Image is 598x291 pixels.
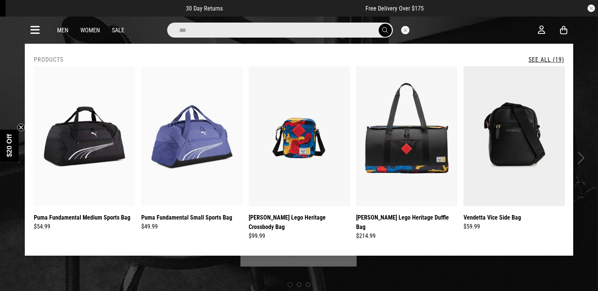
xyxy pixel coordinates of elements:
iframe: Customer reviews powered by Trustpilot [238,5,350,12]
span: 30 Day Returns [186,5,223,12]
a: Vendetta Vice Side Bag [464,213,521,222]
div: $54.99 [34,222,135,231]
div: $214.99 [356,232,458,241]
div: $99.99 [249,232,350,241]
a: [PERSON_NAME] Lego Heritage Duffle Bag [356,213,458,232]
button: Close teaser [17,124,25,131]
a: Puma Fundamental Small Sports Bag [141,213,232,222]
div: $49.99 [141,222,243,231]
button: Open LiveChat chat widget [6,3,29,26]
img: Herschel Lego Heritage Duffle Bag in Multi [356,66,458,206]
img: Puma Fundamental Medium Sports Bag in Black [34,66,135,206]
a: Puma Fundamental Medium Sports Bag [34,213,130,222]
a: Women [80,27,100,34]
h2: Products [34,56,63,63]
a: See All (19) [529,56,564,63]
a: Sale [112,27,124,34]
a: [PERSON_NAME] Lego Heritage Crossbody Bag [249,213,350,232]
span: Free Delivery Over $175 [365,5,424,12]
span: $20 Off [6,134,13,157]
button: Close search [401,26,409,34]
img: Herschel Lego Heritage Crossbody Bag in Multi [249,66,350,206]
img: Vendetta Vice Side Bag in Black [464,66,565,206]
div: $59.99 [464,222,565,231]
a: Men [57,27,68,34]
img: Puma Fundamental Small Sports Bag in Blue [141,66,243,206]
